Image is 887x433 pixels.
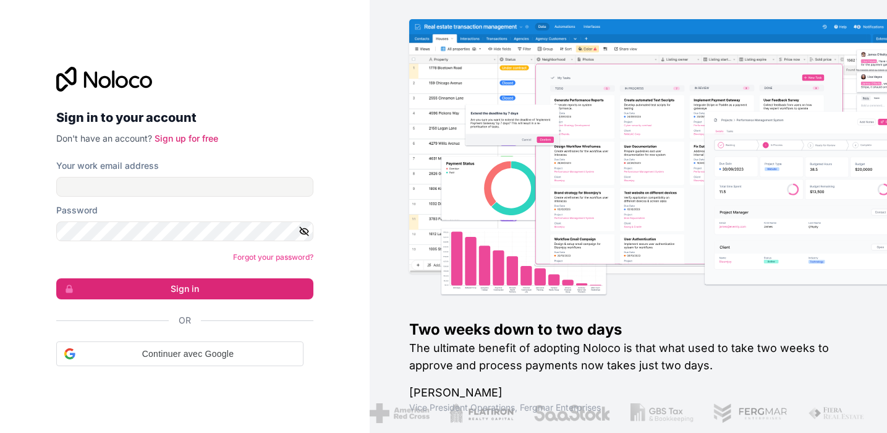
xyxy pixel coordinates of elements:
input: Email address [56,177,313,197]
span: Continuer avec Google [80,348,295,361]
a: Sign up for free [155,133,218,144]
div: Continuer avec Google [56,341,303,366]
label: Password [56,204,98,216]
button: Sign in [56,278,313,299]
h2: The ultimate benefit of adopting Noloco is that what used to take two weeks to approve and proces... [409,340,847,374]
img: /assets/american-red-cross-BAupjrZR.png [368,403,428,423]
a: Forgot your password? [233,252,313,262]
h1: Two weeks down to two days [409,320,847,340]
span: Or [179,314,191,327]
label: Your work email address [56,160,159,172]
h1: Vice President Operations , Fergmar Enterprises [409,401,847,414]
span: Don't have an account? [56,133,152,144]
h2: Sign in to your account [56,106,313,129]
input: Password [56,221,313,241]
h1: [PERSON_NAME] [409,384,847,401]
